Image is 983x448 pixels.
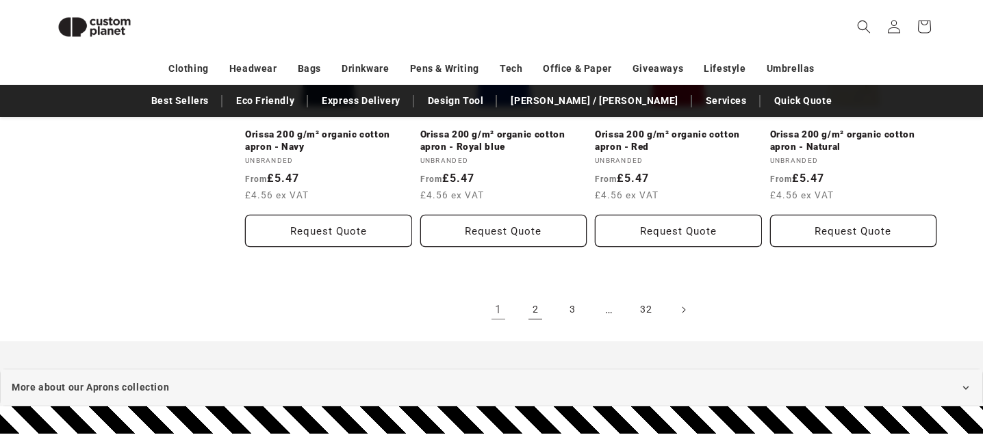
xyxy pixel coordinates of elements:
img: Custom Planet [47,5,142,49]
a: Clothing [168,57,209,81]
nav: Pagination [245,295,936,325]
button: Request Quote [420,215,587,247]
a: Page 32 [631,295,661,325]
a: Tech [500,57,522,81]
a: Page 2 [520,295,550,325]
a: Orissa 200 g/m² organic cotton apron - Royal blue [420,129,587,153]
a: Umbrellas [767,57,815,81]
button: Request Quote [245,215,412,247]
a: Orissa 200 g/m² organic cotton apron - Red [595,129,762,153]
button: Request Quote [595,215,762,247]
a: Drinkware [342,57,389,81]
a: Bags [298,57,321,81]
a: Page 3 [557,295,587,325]
a: Lifestyle [704,57,745,81]
div: Widget chat [748,300,983,448]
a: Express Delivery [315,89,407,113]
a: Pens & Writing [410,57,479,81]
span: … [594,295,624,325]
a: Giveaways [633,57,683,81]
a: [PERSON_NAME] / [PERSON_NAME] [504,89,685,113]
summary: Search [849,12,879,42]
span: More about our Aprons collection [12,379,169,396]
a: Best Sellers [144,89,216,113]
a: Eco Friendly [229,89,301,113]
a: Services [699,89,754,113]
button: Request Quote [770,215,937,247]
a: Design Tool [421,89,491,113]
a: Next page [668,295,698,325]
a: Headwear [229,57,277,81]
a: Office & Paper [543,57,611,81]
a: Quick Quote [767,89,839,113]
iframe: Chat Widget [748,300,983,448]
a: Orissa 200 g/m² organic cotton apron - Natural [770,129,937,153]
a: Page 1 [483,295,513,325]
a: Orissa 200 g/m² organic cotton apron - Navy [245,129,412,153]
